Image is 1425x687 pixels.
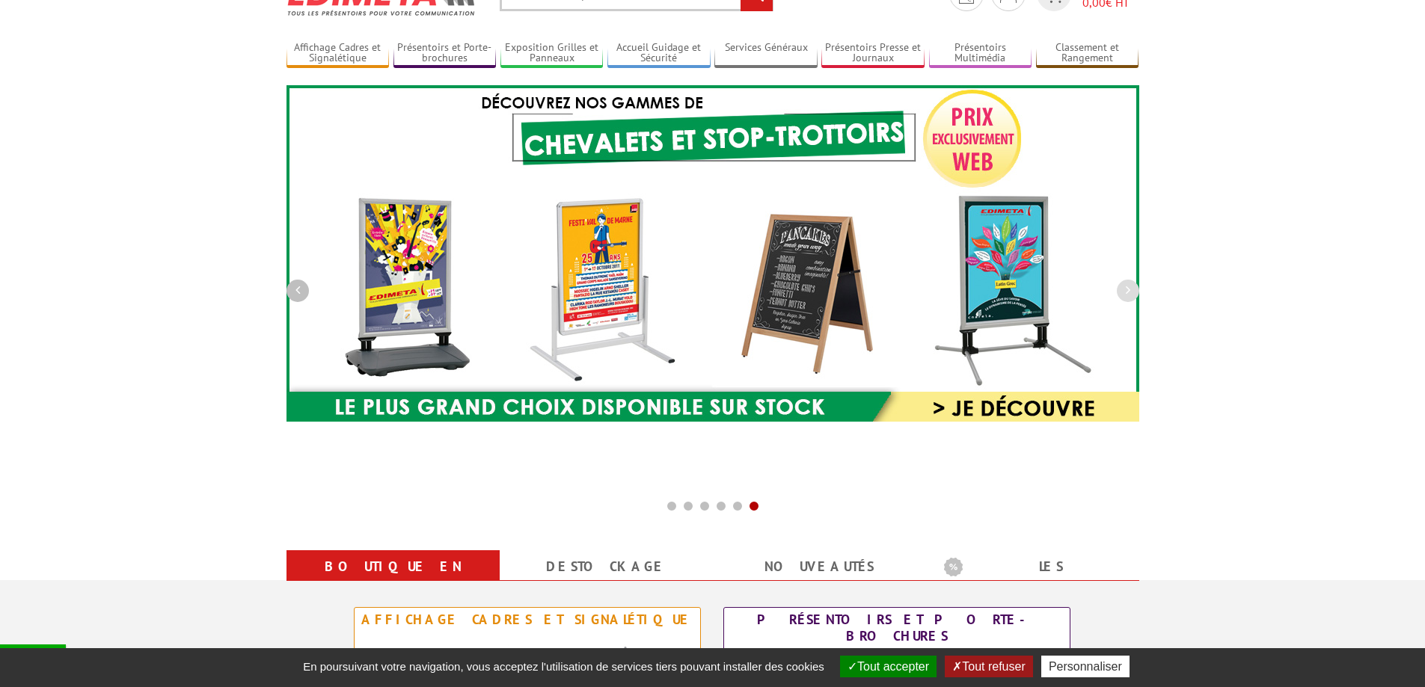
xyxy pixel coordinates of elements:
[286,41,390,66] a: Affichage Cadres et Signalétique
[714,41,818,66] a: Services Généraux
[1036,41,1139,66] a: Classement et Rangement
[1041,656,1130,677] button: Personnaliser (fenêtre modale)
[358,611,696,628] div: Affichage Cadres et Signalétique
[944,553,1121,607] a: Les promotions
[728,611,1066,644] div: Présentoirs et Porte-brochures
[607,41,711,66] a: Accueil Guidage et Sécurité
[500,41,604,66] a: Exposition Grilles et Panneaux
[295,660,832,673] span: En poursuivant votre navigation, vous acceptez l'utilisation de services tiers pouvant installer ...
[304,553,482,607] a: Boutique en ligne
[821,41,925,66] a: Présentoirs Presse et Journaux
[731,553,908,580] a: nouveautés
[518,553,695,580] a: Destockage
[393,41,497,66] a: Présentoirs et Porte-brochures
[944,553,1131,583] b: Les promotions
[840,656,937,677] button: Tout accepter
[929,41,1032,66] a: Présentoirs Multimédia
[945,656,1032,677] button: Tout refuser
